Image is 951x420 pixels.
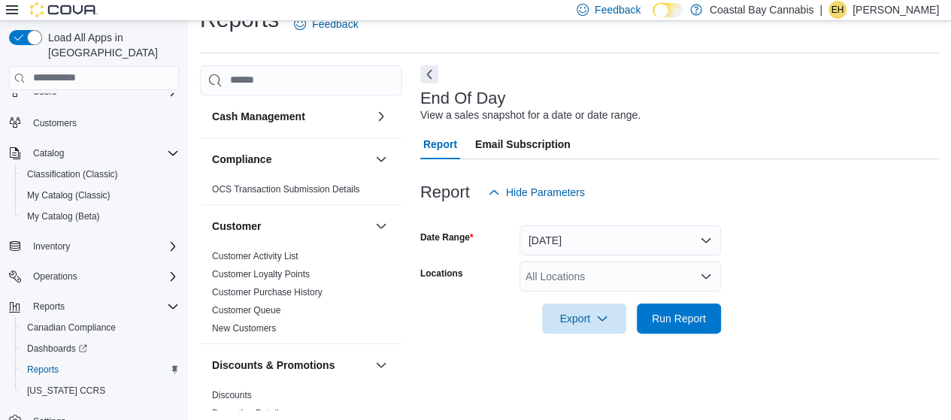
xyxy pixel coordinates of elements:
span: Washington CCRS [21,382,179,400]
a: Dashboards [21,340,93,358]
button: [DATE] [519,225,721,255]
div: View a sales snapshot for a date or date range. [420,107,641,123]
span: Operations [27,267,179,286]
span: New Customers [212,322,276,334]
p: | [819,1,822,19]
a: New Customers [212,323,276,334]
button: Customer [372,217,390,235]
span: Operations [33,270,77,283]
a: [US_STATE] CCRS [21,382,111,400]
span: [US_STATE] CCRS [27,385,105,397]
span: My Catalog (Classic) [21,186,179,204]
span: Customers [33,117,77,129]
h3: Compliance [212,152,271,167]
button: Catalog [3,143,185,164]
button: Reports [3,296,185,317]
span: Export [551,304,617,334]
div: Customer [200,247,402,343]
h3: Discounts & Promotions [212,358,335,373]
button: Hide Parameters [482,177,591,207]
button: Open list of options [700,270,712,283]
span: Canadian Compliance [21,319,179,337]
button: Cash Management [212,109,369,124]
input: Dark Mode [653,3,682,18]
h3: End Of Day [420,89,506,107]
span: Catalog [27,144,179,162]
a: Customers [27,114,83,132]
span: Dashboards [21,340,179,358]
span: EH [831,1,844,19]
button: Customers [3,111,185,133]
button: Discounts & Promotions [212,358,369,373]
button: Discounts & Promotions [372,356,390,374]
span: Inventory [33,240,70,252]
button: Customer [212,219,369,234]
span: Email Subscription [475,129,571,159]
span: Classification (Classic) [21,165,179,183]
a: Feedback [288,9,364,39]
span: My Catalog (Beta) [27,210,100,222]
button: Reports [27,298,71,316]
button: Canadian Compliance [15,317,185,338]
a: My Catalog (Beta) [21,207,106,225]
h3: Report [420,183,470,201]
button: Catalog [27,144,70,162]
button: Inventory [3,236,185,257]
span: Reports [21,361,179,379]
button: Operations [3,266,185,287]
button: My Catalog (Beta) [15,206,185,227]
p: Coastal Bay Cannabis [710,1,814,19]
button: Export [542,304,626,334]
span: OCS Transaction Submission Details [212,183,360,195]
span: My Catalog (Classic) [27,189,111,201]
a: OCS Transaction Submission Details [212,184,360,195]
a: My Catalog (Classic) [21,186,117,204]
span: Reports [33,301,65,313]
span: Dark Mode [653,17,653,18]
h3: Cash Management [212,109,305,124]
span: Reports [27,298,179,316]
span: Customer Loyalty Points [212,268,310,280]
span: Customer Queue [212,304,280,316]
label: Date Range [420,231,474,243]
a: Customer Activity List [212,251,298,261]
span: Reports [27,364,59,376]
span: Feedback [312,17,358,32]
a: Canadian Compliance [21,319,122,337]
button: Operations [27,267,83,286]
span: Dashboards [27,343,87,355]
a: Dashboards [15,338,185,359]
span: Customers [27,113,179,131]
span: Load All Apps in [GEOGRAPHIC_DATA] [42,30,179,60]
div: Compliance [200,180,402,204]
a: Customer Purchase History [212,287,323,298]
img: Cova [30,2,98,17]
span: Discounts [212,389,252,401]
span: Catalog [33,147,64,159]
button: Inventory [27,237,76,255]
span: Customer Purchase History [212,286,323,298]
button: Reports [15,359,185,380]
button: [US_STATE] CCRS [15,380,185,401]
h3: Customer [212,219,261,234]
span: Customer Activity List [212,250,298,262]
span: Run Report [652,311,706,326]
button: Run Report [637,304,721,334]
a: Reports [21,361,65,379]
p: [PERSON_NAME] [853,1,939,19]
span: Promotion Details [212,407,283,419]
span: Report [423,129,457,159]
span: Hide Parameters [506,185,585,200]
span: Canadian Compliance [27,322,116,334]
span: Feedback [595,2,641,17]
span: Classification (Classic) [27,168,118,180]
div: Emily Hendriks [828,1,847,19]
span: My Catalog (Beta) [21,207,179,225]
button: Compliance [372,150,390,168]
button: Next [420,65,438,83]
a: Classification (Classic) [21,165,124,183]
span: Inventory [27,237,179,255]
button: Cash Management [372,107,390,125]
button: Classification (Classic) [15,164,185,185]
label: Locations [420,267,463,279]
